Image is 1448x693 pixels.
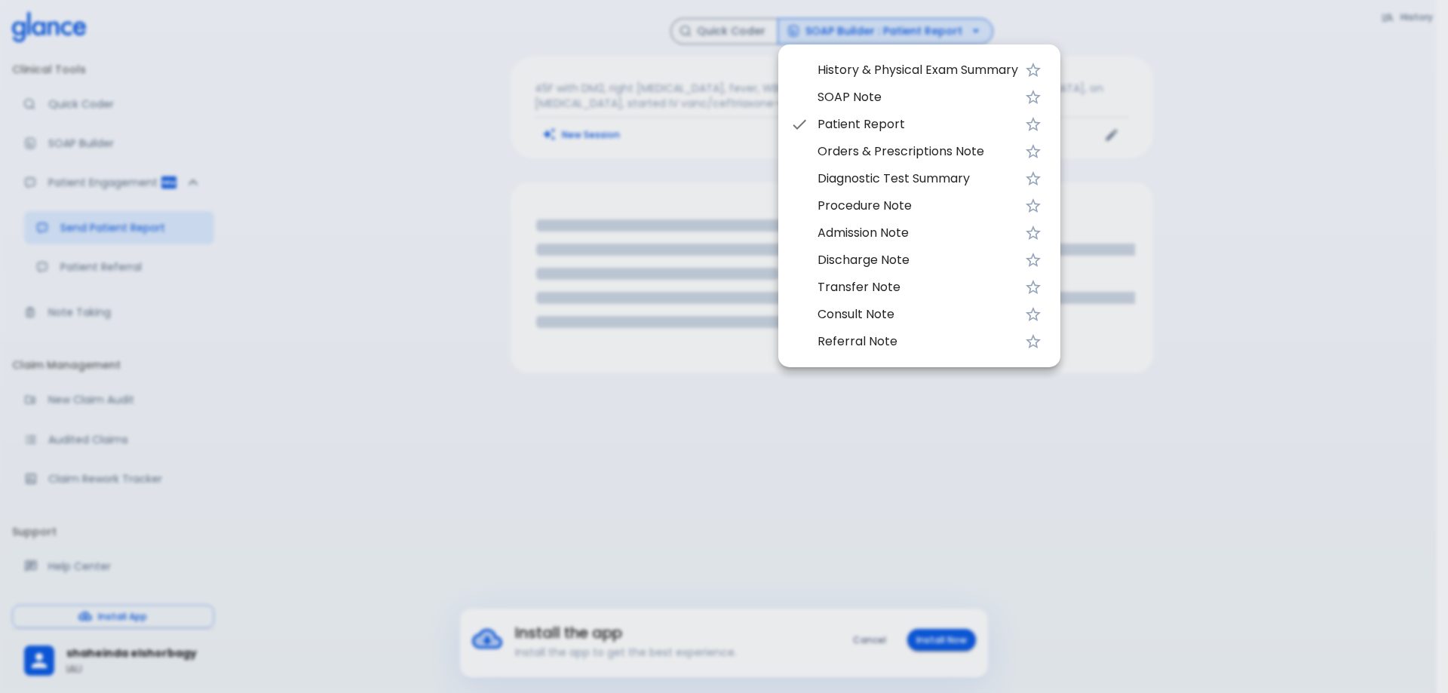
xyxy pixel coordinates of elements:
[1018,245,1048,275] button: Favorite
[1018,109,1048,140] button: Favorite
[818,143,1018,161] span: Orders & Prescriptions Note
[818,88,1018,106] span: SOAP Note
[818,197,1018,215] span: Procedure Note
[818,170,1018,188] span: Diagnostic Test Summary
[1018,327,1048,357] button: Favorite
[818,333,1018,351] span: Referral Note
[1018,272,1048,302] button: Favorite
[818,251,1018,269] span: Discharge Note
[1018,55,1048,85] button: Favorite
[1018,299,1048,330] button: Favorite
[1018,82,1048,112] button: Favorite
[1018,164,1048,194] button: Favorite
[818,115,1018,133] span: Patient Report
[818,305,1018,324] span: Consult Note
[818,224,1018,242] span: Admission Note
[818,61,1018,79] span: History & Physical Exam Summary
[1018,218,1048,248] button: Favorite
[1018,136,1048,167] button: Favorite
[818,278,1018,296] span: Transfer Note
[1018,191,1048,221] button: Favorite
